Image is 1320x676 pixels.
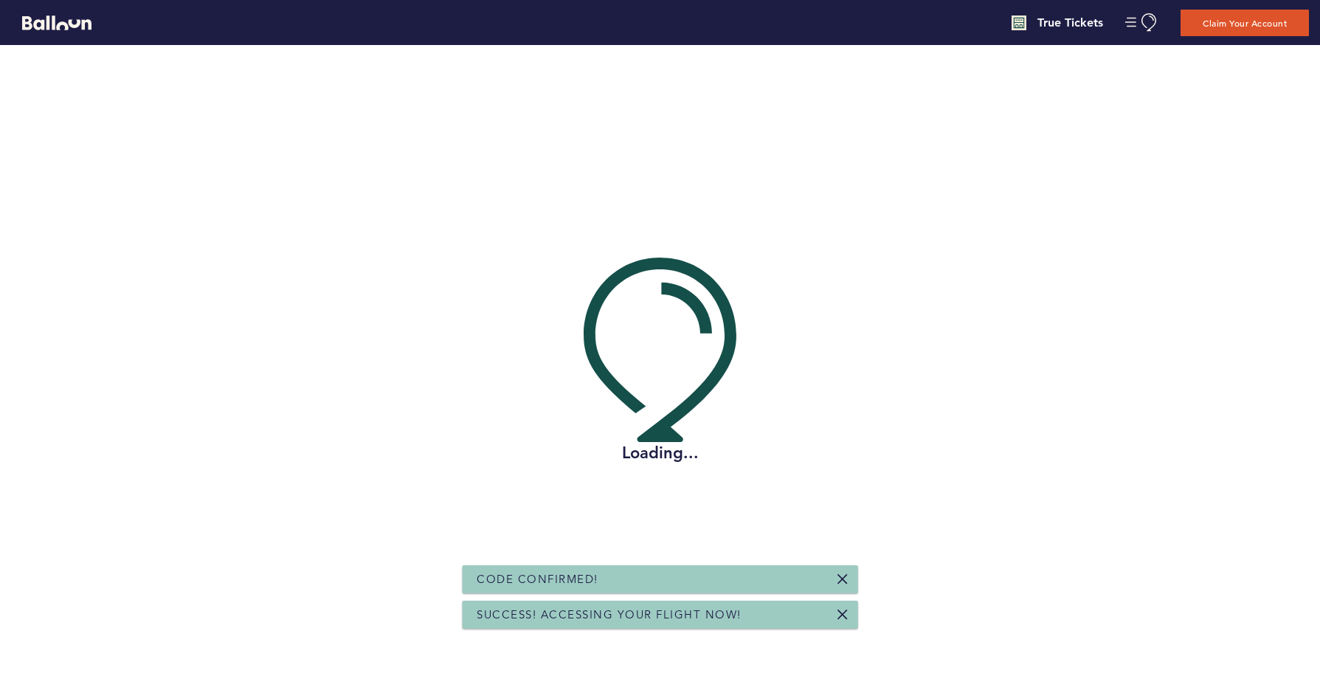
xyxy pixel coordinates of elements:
div: Code Confirmed! [462,565,858,593]
button: Claim Your Account [1181,10,1309,36]
div: Success! Accessing your flight now! [462,601,858,629]
h4: True Tickets [1037,14,1103,32]
svg: Balloon [22,15,91,30]
a: Balloon [11,15,91,30]
button: Manage Account [1125,13,1158,32]
h2: Loading... [584,442,736,464]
